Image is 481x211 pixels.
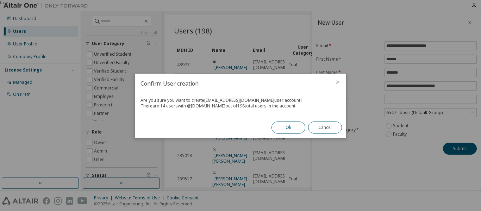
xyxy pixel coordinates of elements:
div: There are 14 users with @ [DOMAIN_NAME] out of 198 total users in the account. [140,103,341,109]
h2: Confirm User creation [135,74,329,93]
button: Ok [271,122,305,134]
div: Are you sure you want to create [EMAIL_ADDRESS][DOMAIN_NAME] user account? [140,98,341,103]
button: close [335,79,341,85]
button: Cancel [308,122,342,134]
